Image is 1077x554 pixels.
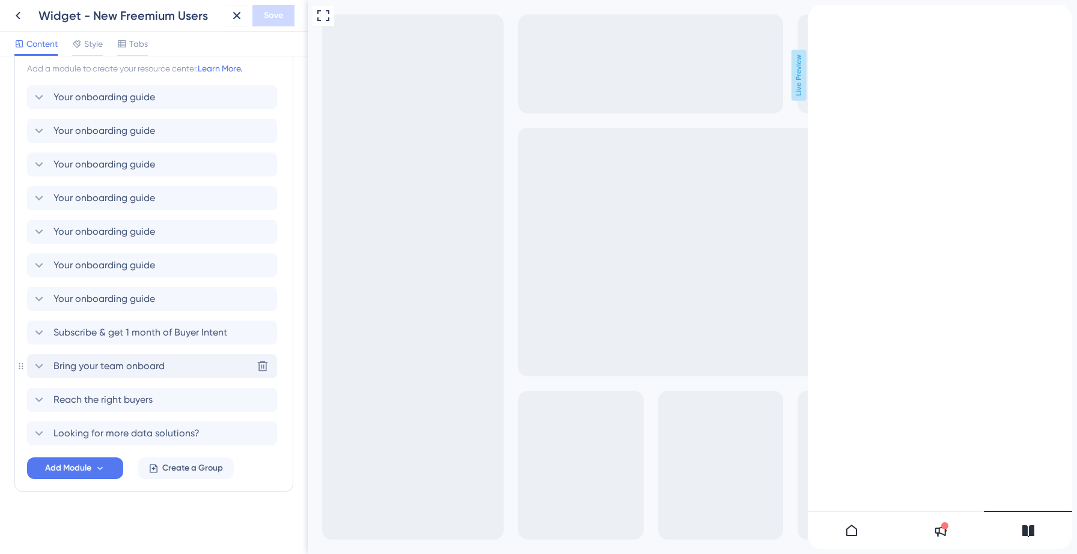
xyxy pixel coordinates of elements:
div: Looking for more data solutions? [27,421,281,445]
span: Create a Group [162,461,223,475]
span: Tabs [129,37,148,51]
span: Style [84,37,103,51]
div: Subscribe & get 1 month of Buyer Intent [27,321,281,345]
div: Your onboarding guide [27,119,281,143]
span: Your onboarding guide [53,292,155,306]
span: Content [26,37,58,51]
div: Your onboarding guide [27,186,281,210]
div: Reach the right buyers [27,388,281,412]
a: Learn More. [198,64,242,73]
button: Add Module [27,457,123,479]
div: Your onboarding guide [27,253,281,277]
span: Reach the right buyers [53,393,153,407]
span: Looking for more data solutions? [53,426,200,441]
span: Save [264,8,283,23]
span: Your onboarding guide [53,191,155,205]
span: Add a module to create your resource center. [27,64,198,73]
button: Create a Group [138,457,234,479]
button: Save [252,5,294,26]
div: Your onboarding guide [27,287,281,311]
div: Your onboarding guide [27,85,281,109]
div: Your onboarding guide [27,152,281,176]
span: Your onboarding guide [53,258,155,272]
div: Widget - New Freemium Users [38,7,221,24]
span: Growth Hub [28,4,81,18]
div: Bring your team onboard [27,354,281,378]
span: Your onboarding guide [53,124,155,138]
div: Your onboarding guide [27,220,281,244]
span: Live Preview [484,50,499,101]
span: Your onboarding guide [53,224,155,239]
div: 3 [89,7,93,16]
span: Bring your team onboard [53,359,165,373]
span: Your onboarding guide [53,157,155,172]
span: Subscribe & get 1 month of Buyer Intent [53,325,227,340]
span: Add Module [45,461,91,475]
span: Your onboarding guide [53,90,155,104]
